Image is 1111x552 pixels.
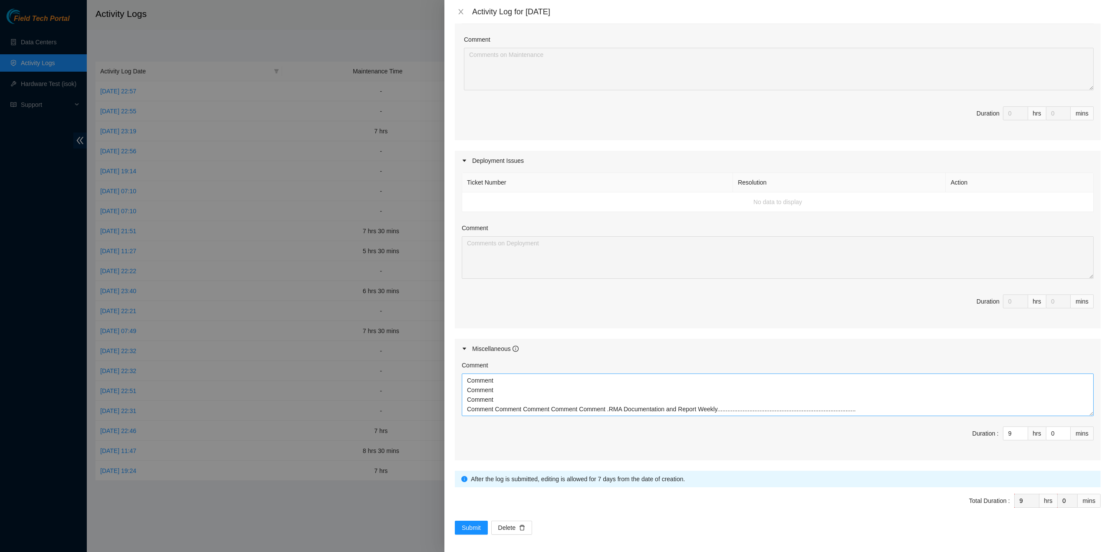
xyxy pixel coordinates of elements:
span: info-circle [461,476,467,482]
span: info-circle [513,346,519,352]
div: Miscellaneous info-circle [455,339,1101,359]
label: Comment [462,360,488,370]
div: Duration [976,297,999,306]
label: Comment [464,35,490,44]
div: Activity Log for [DATE] [472,7,1101,17]
textarea: Comment [464,48,1094,90]
button: Submit [455,521,488,535]
td: No data to display [462,192,1094,212]
div: mins [1071,294,1094,308]
span: close [457,8,464,15]
div: mins [1071,106,1094,120]
div: mins [1078,494,1101,508]
div: Deployment Issues [455,151,1101,171]
button: Deletedelete [491,521,532,535]
div: hrs [1028,294,1046,308]
textarea: Comment [462,374,1094,416]
th: Action [946,173,1094,192]
span: caret-right [462,346,467,351]
div: Duration : [972,429,999,438]
div: After the log is submitted, editing is allowed for 7 days from the date of creation. [471,474,1094,484]
span: delete [519,525,525,532]
div: hrs [1039,494,1058,508]
span: Submit [462,523,481,532]
span: caret-right [462,158,467,163]
th: Ticket Number [462,173,733,192]
div: mins [1071,426,1094,440]
div: Duration [976,109,999,118]
div: Miscellaneous [472,344,519,354]
div: hrs [1028,106,1046,120]
div: Total Duration : [969,496,1010,506]
div: hrs [1028,426,1046,440]
span: Delete [498,523,516,532]
label: Comment [462,223,488,233]
button: Close [455,8,467,16]
th: Resolution [733,173,946,192]
textarea: Comment [462,236,1094,279]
